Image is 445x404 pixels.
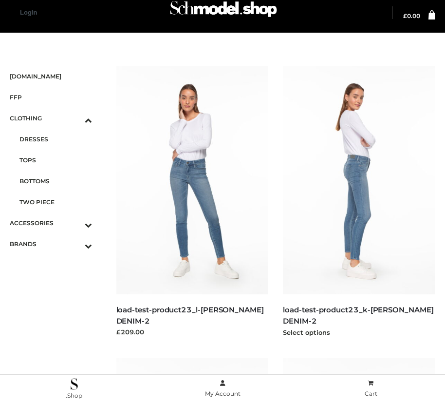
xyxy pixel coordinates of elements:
span: ACCESSORIES [10,217,92,229]
a: Login [20,9,37,16]
button: Toggle Submenu [58,233,92,254]
a: load-test-product23_k-[PERSON_NAME] DENIM-2 [283,305,433,326]
img: .Shop [71,378,78,390]
button: Toggle Submenu [58,108,92,129]
span: .Shop [66,392,82,399]
a: TWO PIECE [19,192,92,212]
span: [DOMAIN_NAME] [10,71,92,82]
span: TWO PIECE [19,196,92,208]
a: BRANDSToggle Submenu [10,233,92,254]
span: CLOTHING [10,113,92,124]
a: Cart [297,378,445,400]
a: load-test-product23_l-[PERSON_NAME] DENIM-2 [116,305,264,326]
a: BOTTOMS [19,171,92,192]
a: My Account [148,378,297,400]
a: DRESSES [19,129,92,150]
a: [DOMAIN_NAME] [10,66,92,87]
a: Select options [283,328,330,336]
span: DRESSES [19,134,92,145]
a: FFP [10,87,92,108]
span: My Account [205,390,241,397]
button: Toggle Submenu [58,212,92,233]
span: TOPS [19,154,92,166]
span: FFP [10,92,92,103]
span: BRANDS [10,238,92,250]
a: ACCESSORIESToggle Submenu [10,212,92,233]
a: CLOTHINGToggle Submenu [10,108,92,129]
a: £0.00 [403,13,420,19]
span: BOTTOMS [19,175,92,187]
div: £209.00 [116,327,269,337]
a: TOPS [19,150,92,171]
span: Cart [365,390,377,397]
bdi: 0.00 [403,12,420,19]
span: £ [403,12,407,19]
